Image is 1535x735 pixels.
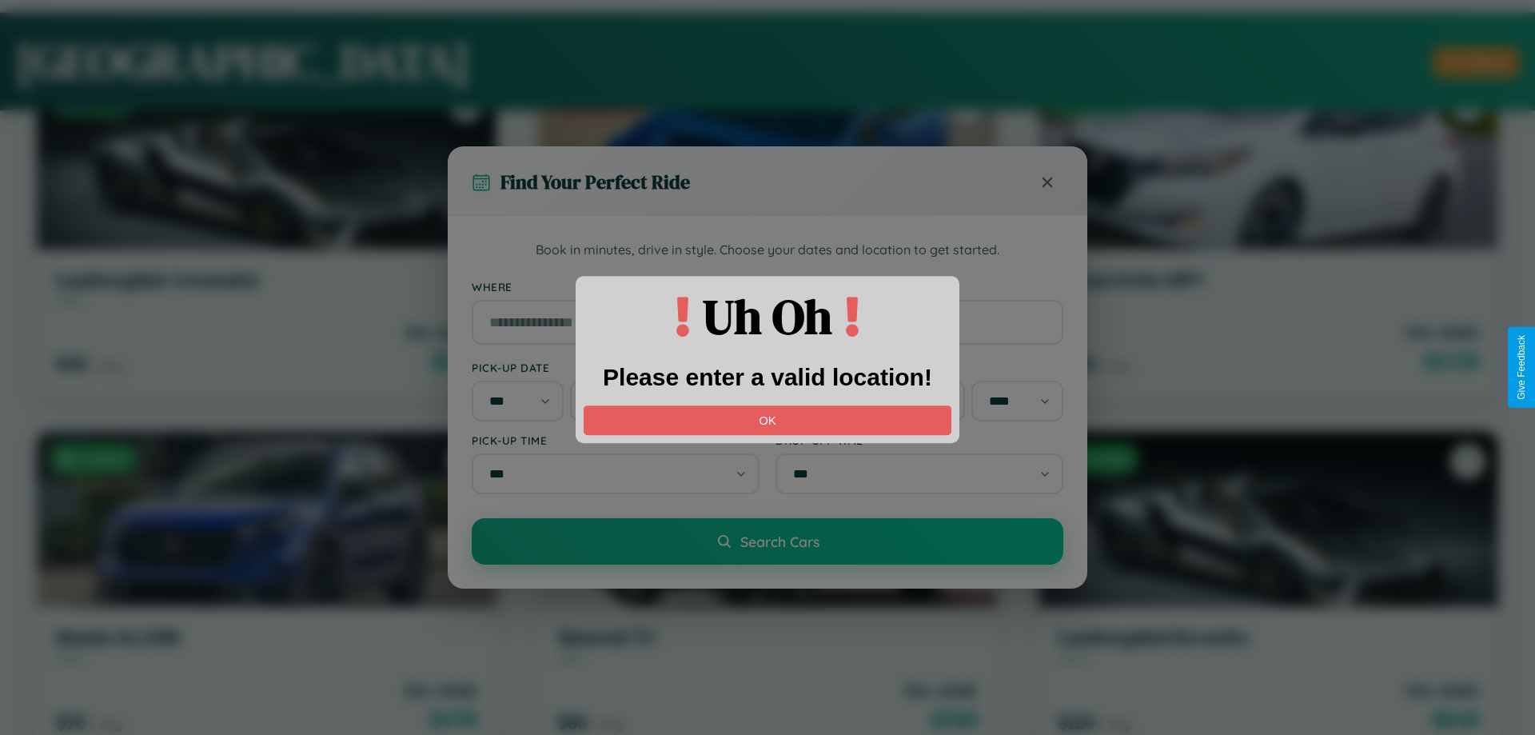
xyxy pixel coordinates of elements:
[472,433,760,447] label: Pick-up Time
[775,433,1063,447] label: Drop-off Time
[500,169,690,195] h3: Find Your Perfect Ride
[472,361,760,374] label: Pick-up Date
[740,533,819,550] span: Search Cars
[472,280,1063,294] label: Where
[775,361,1063,374] label: Drop-off Date
[472,240,1063,261] p: Book in minutes, drive in style. Choose your dates and location to get started.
